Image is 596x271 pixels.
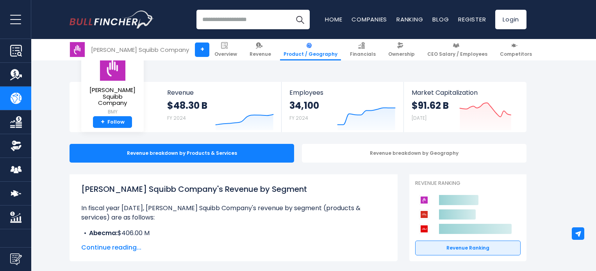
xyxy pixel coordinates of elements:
div: Revenue breakdown by Products & Services [70,144,294,163]
span: Ownership [388,51,415,57]
span: [PERSON_NAME] Squibb Company [87,87,137,106]
a: Revenue $48.30 B FY 2024 [159,82,282,132]
b: Abecma: [89,228,118,237]
span: Product / Geography [284,51,337,57]
img: Bullfincher logo [70,11,154,28]
img: Ownership [10,140,22,152]
img: Bristol-Myers Squibb Company competitors logo [419,195,429,205]
span: Revenue [167,89,274,96]
a: Companies [352,15,387,23]
span: Financials [350,51,376,57]
a: Revenue [246,39,275,60]
strong: $91.62 B [412,99,449,112]
a: Market Capitalization $91.62 B [DATE] [404,82,526,132]
a: CEO Salary / Employees [424,39,491,60]
a: + [195,43,209,57]
a: Home [325,15,342,23]
img: BMY logo [70,42,85,57]
button: Search [290,10,310,29]
span: Competitors [500,51,532,57]
p: Revenue Ranking [415,180,521,187]
strong: 34,100 [289,99,319,112]
a: Financials [346,39,379,60]
span: Overview [214,51,237,57]
a: Employees 34,100 FY 2024 [282,82,403,132]
img: Eli Lilly and Company competitors logo [419,209,429,220]
strong: + [101,119,105,126]
a: Login [495,10,526,29]
a: Ranking [396,15,423,23]
span: CEO Salary / Employees [427,51,487,57]
span: Continue reading... [81,243,386,252]
small: [DATE] [412,115,426,121]
p: In fiscal year [DATE], [PERSON_NAME] Squibb Company's revenue by segment (products & services) ar... [81,204,386,222]
img: BMY logo [99,55,126,81]
small: FY 2024 [167,115,186,121]
img: Johnson & Johnson competitors logo [419,224,429,234]
a: Overview [211,39,241,60]
small: BMY [87,108,137,115]
span: Employees [289,89,395,96]
div: Revenue breakdown by Geography [302,144,526,163]
small: FY 2024 [289,115,308,121]
a: Product / Geography [280,39,341,60]
a: Revenue Ranking [415,241,521,255]
a: Ownership [385,39,418,60]
a: Competitors [496,39,535,60]
a: [PERSON_NAME] Squibb Company BMY [87,55,138,116]
a: Blog [432,15,449,23]
h1: [PERSON_NAME] Squibb Company's Revenue by Segment [81,183,386,195]
a: Go to homepage [70,11,153,28]
strong: $48.30 B [167,99,207,112]
a: Register [458,15,486,23]
a: +Follow [93,116,132,128]
div: [PERSON_NAME] Squibb Company [91,45,189,54]
li: $406.00 M [81,228,386,238]
span: Market Capitalization [412,89,518,96]
span: Revenue [250,51,271,57]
